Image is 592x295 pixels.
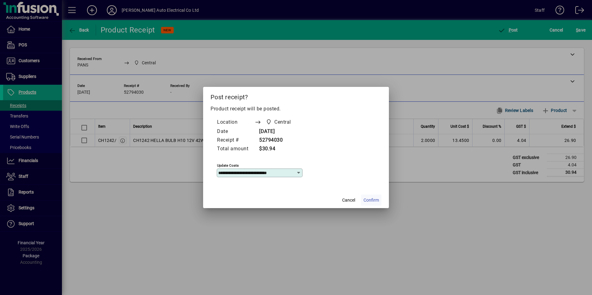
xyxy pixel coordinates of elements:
[211,105,381,113] p: Product receipt will be posted.
[339,195,359,206] button: Cancel
[217,127,255,136] td: Date
[255,145,303,153] td: $30.94
[255,136,303,145] td: 52794030
[342,197,355,203] span: Cancel
[217,163,239,168] mat-label: Update costs
[274,118,291,126] span: Central
[203,87,389,105] h2: Post receipt?
[217,145,255,153] td: Total amount
[361,195,381,206] button: Confirm
[255,127,303,136] td: [DATE]
[363,197,379,203] span: Confirm
[217,136,255,145] td: Receipt #
[217,118,255,127] td: Location
[264,118,294,126] span: Central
